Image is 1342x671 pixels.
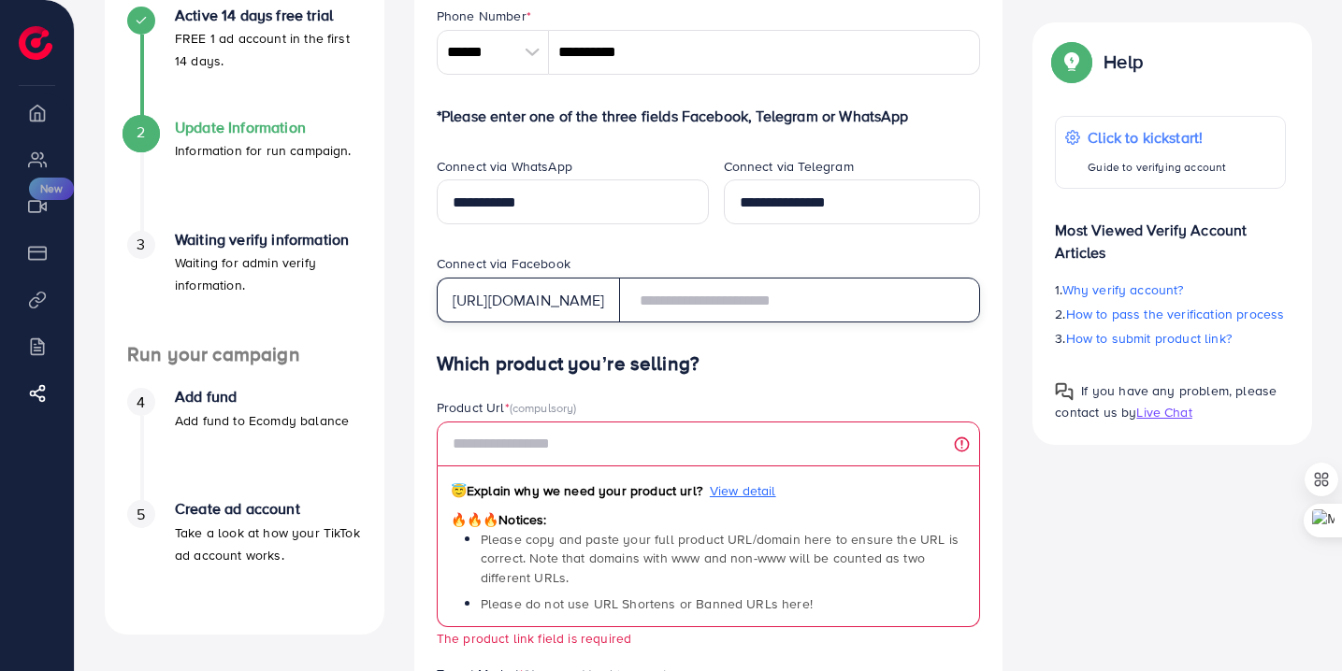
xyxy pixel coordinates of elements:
p: Waiting for admin verify information. [175,251,362,296]
p: *Please enter one of the three fields Facebook, Telegram or WhatsApp [437,105,981,127]
span: 2 [137,121,145,143]
p: Information for run campaign. [175,139,352,162]
li: Active 14 days free trial [105,7,384,119]
label: Product Url [437,398,577,417]
span: View detail [710,481,776,500]
p: Click to kickstart! [1088,126,1226,149]
p: Add fund to Ecomdy balance [175,409,349,432]
span: (compulsory) [510,399,577,416]
h4: Run your campaign [105,343,384,366]
img: Popup guide [1055,382,1074,401]
span: Please do not use URL Shortens or Banned URLs here! [481,594,813,613]
span: How to submit product link? [1066,329,1232,348]
h4: Add fund [175,388,349,406]
span: How to pass the verification process [1066,305,1285,323]
span: Explain why we need your product url? [451,481,702,500]
span: If you have any problem, please contact us by [1055,381,1277,421]
h4: Active 14 days free trial [175,7,362,24]
span: Why verify account? [1062,280,1184,299]
li: Update Information [105,119,384,231]
img: Popup guide [1055,45,1089,79]
span: Notices: [451,510,547,529]
p: 2. [1055,303,1286,325]
h4: Create ad account [175,500,362,518]
li: Create ad account [105,500,384,612]
h4: Waiting verify information [175,231,362,249]
p: Guide to verifying account [1088,156,1226,178]
label: Connect via Facebook [437,254,570,273]
span: 3 [137,234,145,255]
p: 3. [1055,327,1286,350]
p: Most Viewed Verify Account Articles [1055,204,1286,264]
label: Connect via WhatsApp [437,157,572,176]
iframe: Chat [1263,587,1328,657]
p: FREE 1 ad account in the first 14 days. [175,27,362,72]
li: Waiting verify information [105,231,384,343]
p: Take a look at how your TikTok ad account works. [175,521,362,566]
div: [URL][DOMAIN_NAME] [437,278,620,322]
p: 1. [1055,278,1286,301]
span: 😇 [451,481,467,500]
span: 4 [137,392,145,413]
span: 5 [137,504,145,525]
p: Help [1104,50,1143,73]
label: Connect via Telegram [724,157,854,176]
li: Add fund [105,388,384,500]
span: Please copy and paste your full product URL/domain here to ensure the URL is correct. Note that d... [481,530,959,587]
img: logo [19,26,52,60]
h4: Update Information [175,119,352,136]
label: Phone Number [437,7,531,25]
small: The product link field is required [437,629,631,647]
span: 🔥🔥🔥 [451,510,498,529]
span: Live Chat [1136,403,1191,421]
h4: Which product you’re selling? [437,352,981,376]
